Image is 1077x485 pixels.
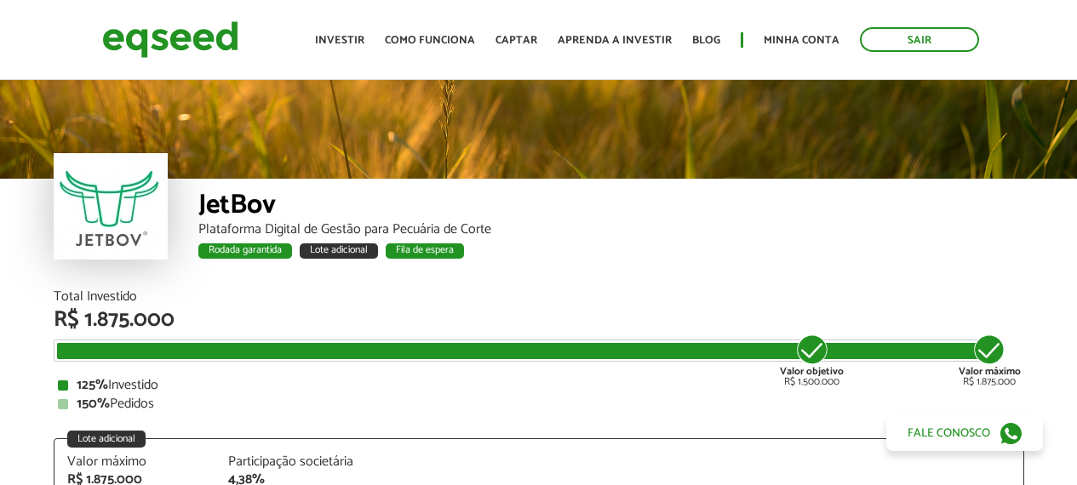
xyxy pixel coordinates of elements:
[385,35,475,46] a: Como funciona
[496,35,537,46] a: Captar
[198,191,1024,223] div: JetBov
[886,415,1043,451] a: Fale conosco
[54,290,1024,304] div: Total Investido
[764,35,839,46] a: Minha conta
[77,392,110,415] strong: 150%
[58,397,1020,411] div: Pedidos
[558,35,672,46] a: Aprenda a investir
[780,333,844,387] div: R$ 1.500.000
[692,35,720,46] a: Blog
[300,243,378,259] div: Lote adicional
[67,455,203,469] div: Valor máximo
[228,455,364,469] div: Participação societária
[102,17,238,62] img: EqSeed
[959,333,1021,387] div: R$ 1.875.000
[67,431,146,448] div: Lote adicional
[315,35,364,46] a: Investir
[54,309,1024,331] div: R$ 1.875.000
[780,363,844,379] strong: Valor objetivo
[860,27,979,52] a: Sair
[58,379,1020,392] div: Investido
[386,243,464,259] div: Fila de espera
[198,243,292,259] div: Rodada garantida
[959,363,1021,379] strong: Valor máximo
[77,374,108,397] strong: 125%
[198,223,1024,237] div: Plataforma Digital de Gestão para Pecuária de Corte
